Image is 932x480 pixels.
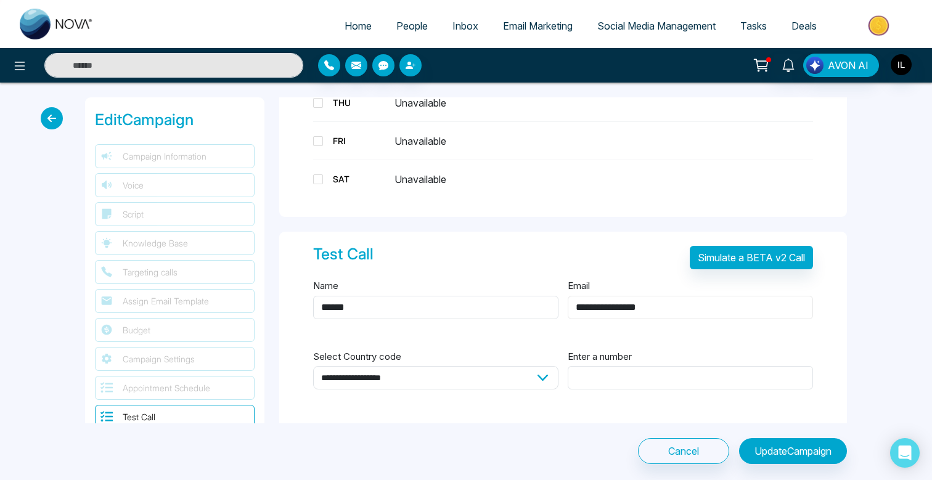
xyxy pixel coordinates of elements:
label: Name [313,279,338,293]
img: Market-place.gif [835,12,925,39]
a: Social Media Management [585,14,728,38]
button: Simulate a BETA v2 Call [690,246,813,269]
div: Edit Campaign [95,108,255,132]
a: People [384,14,440,38]
button: AVON AI [803,54,879,77]
div: THU [328,96,390,109]
span: Social Media Management [597,20,716,32]
img: Lead Flow [806,57,824,74]
img: Nova CRM Logo [20,9,94,39]
div: Open Intercom Messenger [890,438,920,468]
label: Select Country code [313,350,401,364]
a: Tasks [728,14,779,38]
button: UpdateCampaign [739,438,847,464]
div: Test Call [313,243,374,266]
span: Home [345,20,372,32]
div: FRI [328,134,390,147]
a: Deals [779,14,829,38]
span: Campaign Information [123,150,206,163]
label: Enter a number [568,350,632,364]
span: Voice [123,179,144,192]
span: Budget [123,323,150,336]
button: Cancel [638,438,729,464]
span: Inbox [452,20,478,32]
span: Assign Email Template [123,295,209,307]
a: Home [332,14,384,38]
a: Email Marketing [491,14,585,38]
span: AVON AI [828,58,869,73]
div: SAT [328,173,390,185]
img: User Avatar [891,54,912,75]
a: Inbox [440,14,491,38]
label: Email [568,279,590,293]
span: Deals [791,20,817,32]
span: Targeting calls [123,266,178,279]
span: Script [123,208,144,221]
span: Appointment Schedule [123,381,210,394]
span: Unavailable [394,96,446,110]
span: Knowledge Base [123,237,188,250]
span: Unavailable [394,172,446,187]
span: Email Marketing [503,20,573,32]
span: Campaign Settings [123,352,195,365]
span: People [396,20,428,32]
span: Test Call [123,410,155,423]
span: Unavailable [394,134,446,148]
span: Tasks [740,20,767,32]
